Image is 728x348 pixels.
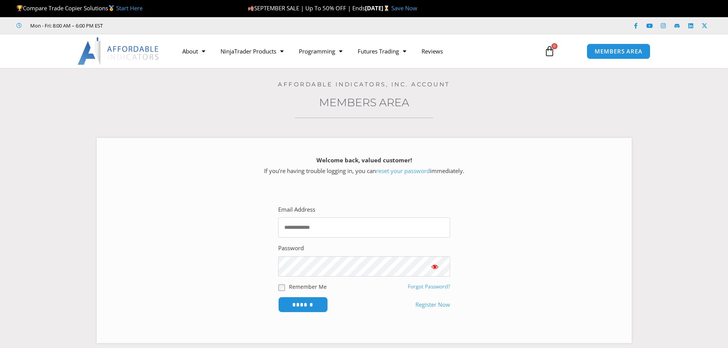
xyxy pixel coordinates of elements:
p: If you’re having trouble logging in, you can immediately. [110,155,618,176]
a: Programming [291,42,350,60]
button: Show password [420,256,450,277]
nav: Menu [175,42,535,60]
a: Start Here [116,4,143,12]
strong: Welcome back, valued customer! [316,156,412,164]
label: Remember Me [289,283,327,291]
img: 🥇 [109,5,114,11]
img: LogoAI | Affordable Indicators – NinjaTrader [78,37,160,65]
a: Save Now [391,4,417,12]
img: 🏆 [17,5,23,11]
a: Reviews [414,42,451,60]
a: Register Now [415,299,450,310]
a: Futures Trading [350,42,414,60]
span: MEMBERS AREA [595,49,642,54]
span: SEPTEMBER SALE | Up To 50% OFF | Ends [248,4,365,12]
a: About [175,42,213,60]
strong: [DATE] [365,4,391,12]
span: Mon - Fri: 8:00 AM – 6:00 PM EST [28,21,103,30]
a: Forgot Password? [408,283,450,290]
span: Compare Trade Copier Solutions [16,4,143,12]
img: 🍂 [248,5,254,11]
iframe: Customer reviews powered by Trustpilot [113,22,228,29]
a: NinjaTrader Products [213,42,291,60]
a: reset your password [376,167,430,175]
label: Password [278,243,304,254]
span: 0 [551,43,558,49]
a: Members Area [319,96,409,109]
label: Email Address [278,204,315,215]
a: MEMBERS AREA [587,44,650,59]
img: ⌛ [384,5,389,11]
a: 0 [533,40,566,62]
a: Affordable Indicators, Inc. Account [278,81,450,88]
